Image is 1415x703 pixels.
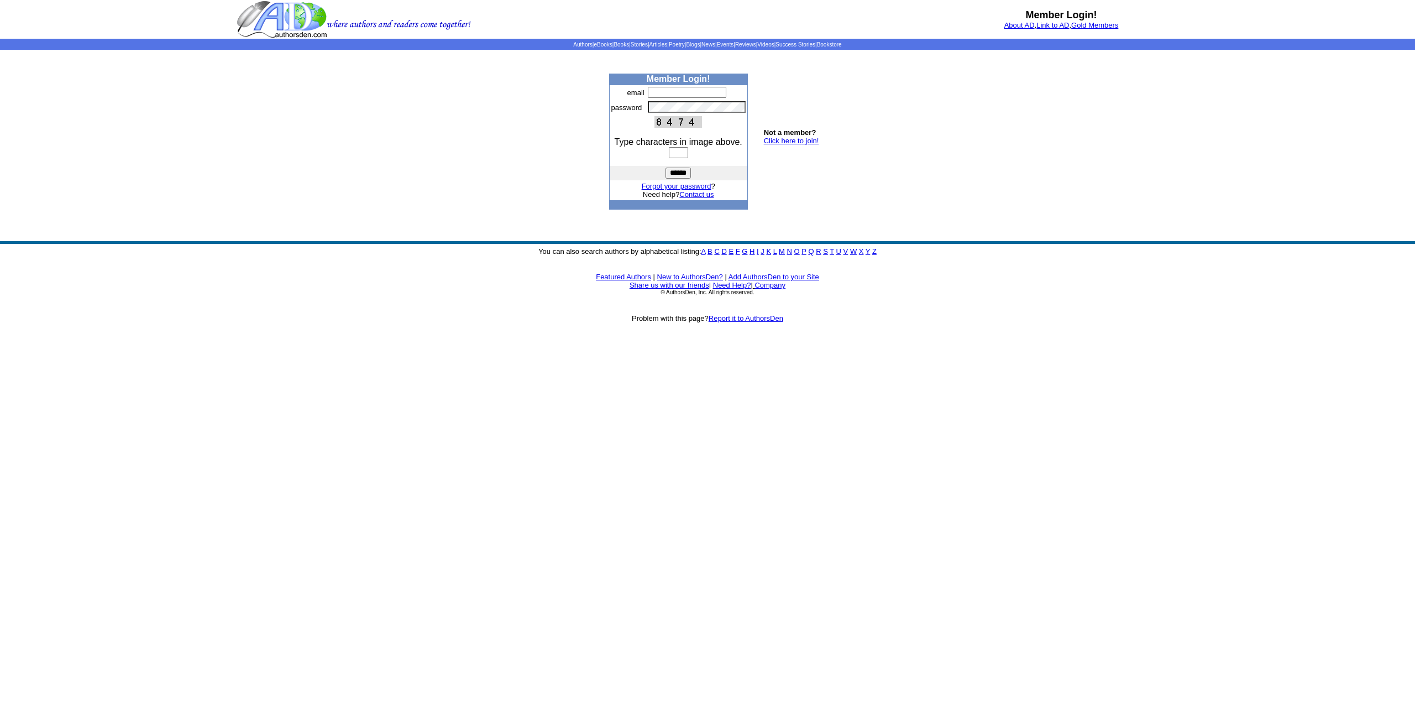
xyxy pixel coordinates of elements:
a: Blogs [686,41,700,48]
b: Member Login! [647,74,710,84]
a: O [794,247,800,256]
a: Authors [573,41,592,48]
a: Y [866,247,870,256]
img: This Is CAPTCHA Image [654,116,702,128]
a: Z [872,247,877,256]
font: | [709,281,711,289]
a: M [779,247,785,256]
a: K [766,247,771,256]
font: | [725,273,726,281]
a: C [714,247,719,256]
a: Forgot your password [642,182,711,190]
a: Featured Authors [596,273,651,281]
a: H [750,247,754,256]
a: Stories [631,41,648,48]
a: Click here to join! [764,137,819,145]
font: | [751,281,785,289]
font: | [653,273,655,281]
a: T [830,247,834,256]
font: Need help? [643,190,714,199]
a: P [801,247,806,256]
a: Reviews [735,41,756,48]
a: A [701,247,706,256]
a: New to AuthorsDen? [657,273,723,281]
font: Problem with this page? [632,314,783,322]
font: You can also search authors by alphabetical listing: [538,247,877,256]
a: X [859,247,864,256]
a: V [843,247,848,256]
a: Q [808,247,814,256]
a: B [707,247,712,256]
a: Poetry [669,41,685,48]
a: U [836,247,841,256]
a: F [736,247,740,256]
a: Contact us [679,190,714,199]
a: Videos [757,41,774,48]
a: N [787,247,792,256]
a: Articles [649,41,668,48]
a: Events [717,41,734,48]
span: | | | | | | | | | | | | [573,41,841,48]
font: email [627,88,644,97]
a: News [701,41,715,48]
a: Share us with our friends [630,281,709,289]
a: Link to AD [1036,21,1069,29]
a: Report it to AuthorsDen [709,314,783,322]
a: G [742,247,747,256]
a: W [850,247,857,256]
a: E [729,247,733,256]
font: © AuthorsDen, Inc. All rights reserved. [661,289,754,295]
font: ? [642,182,715,190]
font: Type characters in image above. [615,137,742,147]
a: L [773,247,777,256]
font: password [611,103,642,112]
a: S [823,247,828,256]
a: Need Help? [713,281,751,289]
a: D [721,247,726,256]
a: R [816,247,821,256]
a: Company [754,281,785,289]
a: Bookstore [817,41,842,48]
font: , , [1004,21,1119,29]
b: Not a member? [764,128,816,137]
b: Member Login! [1026,9,1097,20]
a: About AD [1004,21,1035,29]
a: Success Stories [775,41,815,48]
a: eBooks [594,41,612,48]
a: Books [614,41,629,48]
a: Add AuthorsDen to your Site [729,273,819,281]
a: J [761,247,764,256]
a: I [757,247,759,256]
a: Gold Members [1071,21,1118,29]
